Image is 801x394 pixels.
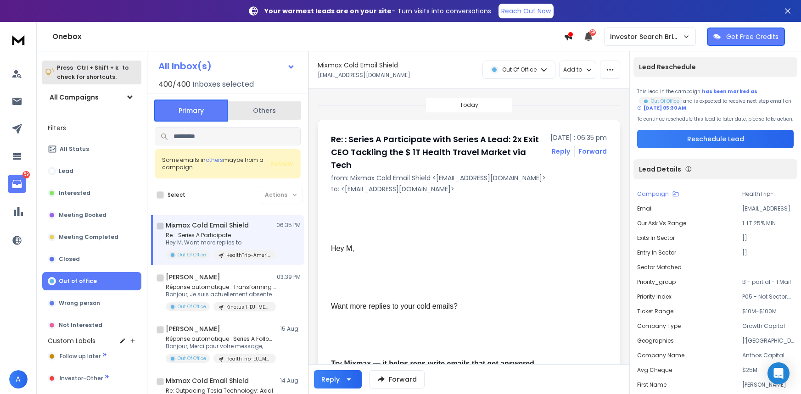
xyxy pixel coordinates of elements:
button: Interested [42,184,141,202]
div: Some emails in maybe from a campaign [162,156,270,171]
p: geographies [637,337,674,344]
p: HealthTrip-Americas 3 [742,190,794,198]
h1: All Campaigns [50,93,99,102]
button: All Status [42,140,141,158]
button: Reply [552,147,570,156]
p: Bonjour, Je suis actuellement absente [166,291,276,298]
p: priority_group [637,278,676,286]
p: entry in sector [637,249,676,256]
p: 06:35 PM [276,222,301,229]
button: Review [270,159,293,168]
p: Reach Out Now [501,6,551,16]
span: has been marked as [702,88,757,95]
button: Wrong person [42,294,141,312]
p: Out Of Office [651,98,679,105]
button: Not Interested [42,316,141,334]
p: Investor Search Brillwood [610,32,683,41]
p: [PERSON_NAME] [742,381,794,388]
h3: Filters [42,122,141,134]
p: Closed [59,255,80,263]
img: logo [9,31,28,48]
p: $25M [742,366,794,374]
p: Interested [59,189,90,197]
p: Add to [563,66,582,73]
button: Campaign [637,190,679,198]
p: Kinetus 1-EU_MENA_Afr [226,304,270,311]
p: HealthTrip-Americas 3 [226,252,270,259]
button: All Campaigns [42,88,141,106]
p: Growth Capital [742,322,794,330]
h1: [PERSON_NAME] [166,324,220,333]
p: P05 - Not Sector. Rest Fine [742,293,794,300]
button: Get Free Credits [707,28,785,46]
p: Anthos Capital [742,352,794,359]
p: Press to check for shortcuts. [57,63,129,82]
p: to: <[EMAIL_ADDRESS][DOMAIN_NAME]> [331,184,607,194]
p: avg cheque [637,366,672,374]
p: [] [742,234,794,242]
button: A [9,370,28,388]
p: Lead Details [639,165,681,174]
button: Meeting Completed [42,228,141,246]
h1: Mixmax Cold Email Shield [318,61,398,70]
h1: Re: : Series A Participate with Series A Lead: 2x Exit CEO Tackling the $ 1T Health Travel Market... [331,133,545,172]
p: Get Free Credits [726,32,779,41]
button: Meeting Booked [42,206,141,224]
p: Email [637,205,653,212]
div: Want more replies to your cold emails? [331,302,599,311]
div: Forward [578,147,607,156]
p: priority index [637,293,672,300]
p: Out Of Office [178,355,206,362]
button: Reply [314,370,362,388]
p: Hey M, Want more replies to [166,239,276,246]
h1: Mixmax Cold Email Shield [166,221,249,230]
h3: Custom Labels [48,336,95,345]
p: our ask vs range [637,220,686,227]
p: 59 [22,171,30,178]
strong: Your warmest leads are on your site [264,6,392,16]
p: Meeting Booked [59,211,106,219]
span: others [206,156,223,164]
h1: Onebox [52,31,564,42]
span: 400 / 400 [158,79,190,90]
p: $10M-$100M [742,308,794,315]
div: Reply [321,375,340,384]
p: Out Of Office [502,66,537,73]
p: Company Name [637,352,684,359]
span: 50 [589,29,596,36]
p: Réponse automatique : Series A Follow-on: [166,335,276,343]
p: Today [460,101,478,109]
div: Hey M, [331,244,599,254]
h3: Inboxes selected [192,79,254,90]
p: Wrong person [59,300,100,307]
p: 15 Aug [280,325,301,333]
div: Open Intercom Messenger [767,362,790,384]
button: Follow up later [42,347,141,366]
p: from: Mixmax Cold Email Shield <[EMAIL_ADDRESS][DOMAIN_NAME]> [331,173,607,183]
p: – Turn visits into conversations [264,6,491,16]
p: Out Of Office [178,251,206,258]
p: exits in sector [637,234,675,242]
p: Campaign [637,190,669,198]
p: Out Of Office [178,303,206,310]
p: B - partial - 1 Mail [742,278,794,286]
p: ticket range [637,308,673,315]
p: Not Interested [59,322,102,329]
h1: All Inbox(s) [158,61,212,71]
div: This lead in the campaign and is expected to receive next step email on [637,88,794,112]
span: Follow up later [60,353,101,360]
button: Lead [42,162,141,180]
p: 14 Aug [280,377,301,384]
button: Out of office [42,272,141,290]
p: Re: : Series A Participate [166,232,276,239]
p: Lead Reschedule [639,62,696,72]
b: Try Mixmax — it helps reps write emails that get answered. [331,360,536,367]
h1: [PERSON_NAME] [166,272,220,282]
span: Ctrl + Shift + k [75,62,120,73]
p: sector matched [637,264,682,271]
button: Forward [369,370,425,388]
p: 03:39 PM [277,273,301,281]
